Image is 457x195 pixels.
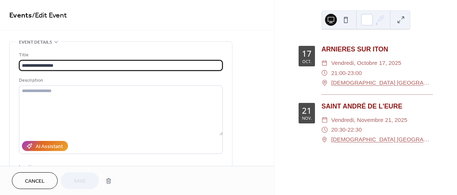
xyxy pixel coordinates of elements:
[331,68,346,78] span: 21:00
[25,177,45,185] span: Cancel
[302,116,312,120] div: nov.
[321,125,328,135] div: ​
[19,76,221,84] div: Description
[331,115,408,125] span: vendredi, novembre 21, 2025
[331,78,433,88] a: [DEMOGRAPHIC_DATA] [GEOGRAPHIC_DATA] sur Iton
[9,8,32,23] a: Events
[19,163,221,171] div: Location
[302,49,312,57] div: 17
[321,78,328,88] div: ​
[19,38,52,46] span: Event details
[36,143,63,151] div: AI Assistant
[302,106,312,114] div: 21
[347,125,362,135] span: 22:30
[321,68,328,78] div: ​
[302,59,312,63] div: oct.
[331,125,346,135] span: 20:30
[19,51,221,59] div: Title
[347,68,362,78] span: 23:00
[345,68,347,78] span: -
[321,115,328,125] div: ​
[331,135,433,144] a: [DEMOGRAPHIC_DATA] [GEOGRAPHIC_DATA]
[32,8,67,23] span: / Edit Event
[345,125,347,135] span: -
[12,172,58,189] button: Cancel
[331,58,401,68] span: vendredi, octobre 17, 2025
[22,141,68,151] button: AI Assistant
[321,135,328,144] div: ​
[321,44,433,54] div: ARNIERES SUR ITON
[321,101,433,111] div: SAINT ANDRÉ DE L'EURE
[321,58,328,68] div: ​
